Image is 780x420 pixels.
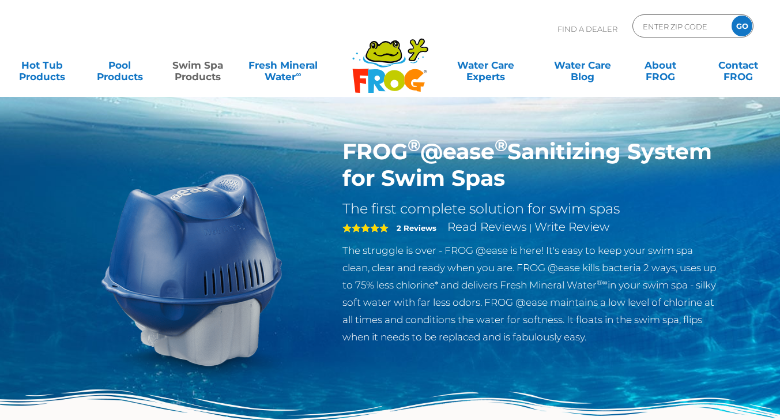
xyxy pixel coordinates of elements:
[495,135,507,155] sup: ®
[732,16,752,36] input: GO
[245,54,321,77] a: Fresh MineralWater∞
[529,222,532,233] span: |
[342,223,389,232] span: 5
[62,138,326,403] img: ss-@ease-hero.png
[397,223,436,232] strong: 2 Reviews
[534,220,609,234] a: Write Review
[597,278,608,287] sup: ®∞
[342,138,719,192] h1: FROG @ease Sanitizing System for Swim Spas
[167,54,228,77] a: Swim SpaProducts
[342,242,719,346] p: The struggle is over - FROG @ease is here! It's easy to keep your swim spa clean, clear and ready...
[708,54,768,77] a: ContactFROG
[630,54,691,77] a: AboutFROG
[12,54,72,77] a: Hot TubProducts
[557,14,617,43] p: Find A Dealer
[408,135,420,155] sup: ®
[342,200,719,217] h2: The first complete solution for swim spas
[447,220,527,234] a: Read Reviews
[296,70,301,78] sup: ∞
[346,23,435,93] img: Frog Products Logo
[436,54,535,77] a: Water CareExperts
[552,54,613,77] a: Water CareBlog
[89,54,150,77] a: PoolProducts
